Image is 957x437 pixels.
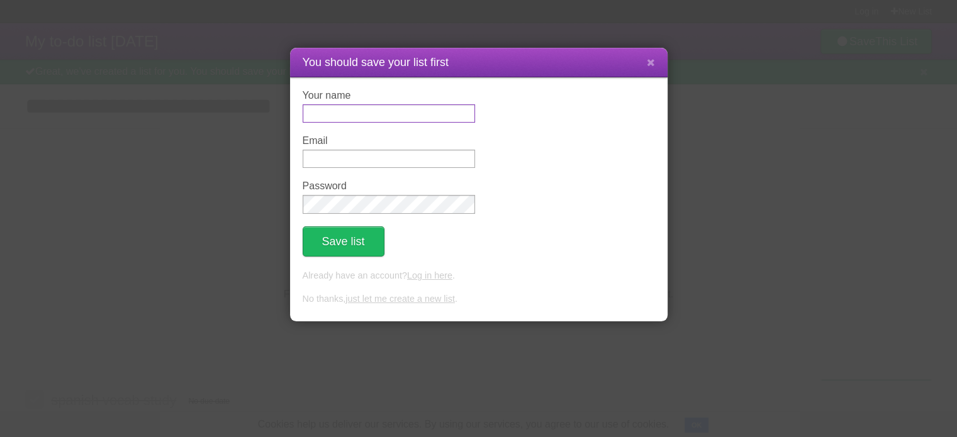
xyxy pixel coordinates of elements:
[303,90,475,101] label: Your name
[303,180,475,192] label: Password
[407,270,452,280] a: Log in here
[303,226,384,257] button: Save list
[303,269,655,283] p: Already have an account? .
[303,54,655,71] h1: You should save your list first
[345,294,455,304] a: just let me create a new list
[303,292,655,306] p: No thanks, .
[303,135,475,147] label: Email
